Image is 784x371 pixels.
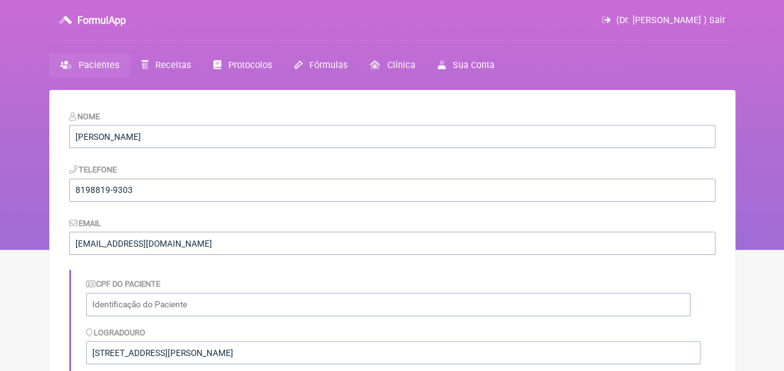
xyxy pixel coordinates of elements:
a: Protocolos [202,53,283,77]
span: Pacientes [79,60,119,71]
a: (Dr. [PERSON_NAME] ) Sair [602,15,725,26]
a: Pacientes [49,53,130,77]
span: Clínica [387,60,415,71]
a: Fórmulas [283,53,359,77]
label: Logradouro [86,328,146,337]
a: Sua Conta [426,53,505,77]
h3: FormulApp [77,14,126,26]
span: Sua Conta [453,60,495,71]
label: CPF do Paciente [86,279,161,289]
label: Nome [69,112,100,121]
span: Fórmulas [309,60,347,71]
input: 21 9124 2137 [69,179,715,202]
span: Receitas [155,60,191,71]
a: Clínica [359,53,426,77]
span: Protocolos [228,60,272,71]
a: Receitas [130,53,202,77]
label: Email [69,219,102,228]
span: (Dr. [PERSON_NAME] ) Sair [616,15,725,26]
input: paciente@email.com [69,232,715,255]
input: Logradouro [86,341,700,364]
label: Telefone [69,165,117,174]
input: Identificação do Paciente [86,293,690,316]
input: Nome do Paciente [69,125,715,148]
